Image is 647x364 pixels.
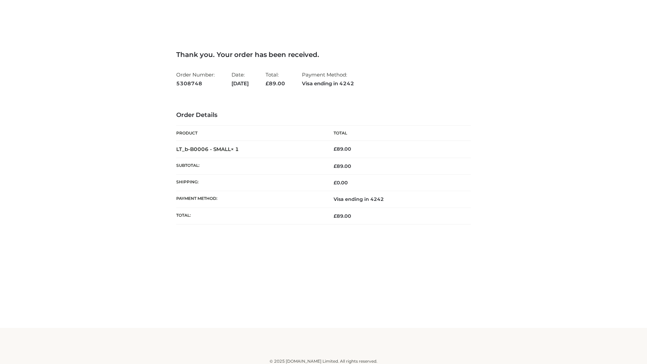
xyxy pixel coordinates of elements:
th: Total: [176,208,323,224]
strong: [DATE] [232,79,249,88]
th: Product [176,126,323,141]
h3: Thank you. Your order has been received. [176,51,471,59]
h3: Order Details [176,112,471,119]
th: Payment method: [176,191,323,208]
th: Subtotal: [176,158,323,174]
strong: × 1 [231,146,239,152]
td: Visa ending in 4242 [323,191,471,208]
span: £ [334,213,337,219]
strong: Visa ending in 4242 [302,79,354,88]
span: 89.00 [266,80,285,87]
strong: 5308748 [176,79,215,88]
bdi: 89.00 [334,146,351,152]
li: Payment Method: [302,69,354,89]
th: Shipping: [176,175,323,191]
span: 89.00 [334,213,351,219]
span: 89.00 [334,163,351,169]
li: Order Number: [176,69,215,89]
li: Date: [232,69,249,89]
th: Total [323,126,471,141]
span: £ [334,146,337,152]
span: £ [334,163,337,169]
li: Total: [266,69,285,89]
span: £ [266,80,269,87]
bdi: 0.00 [334,180,348,186]
strong: LT_b-B0006 - SMALL [176,146,239,152]
span: £ [334,180,337,186]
